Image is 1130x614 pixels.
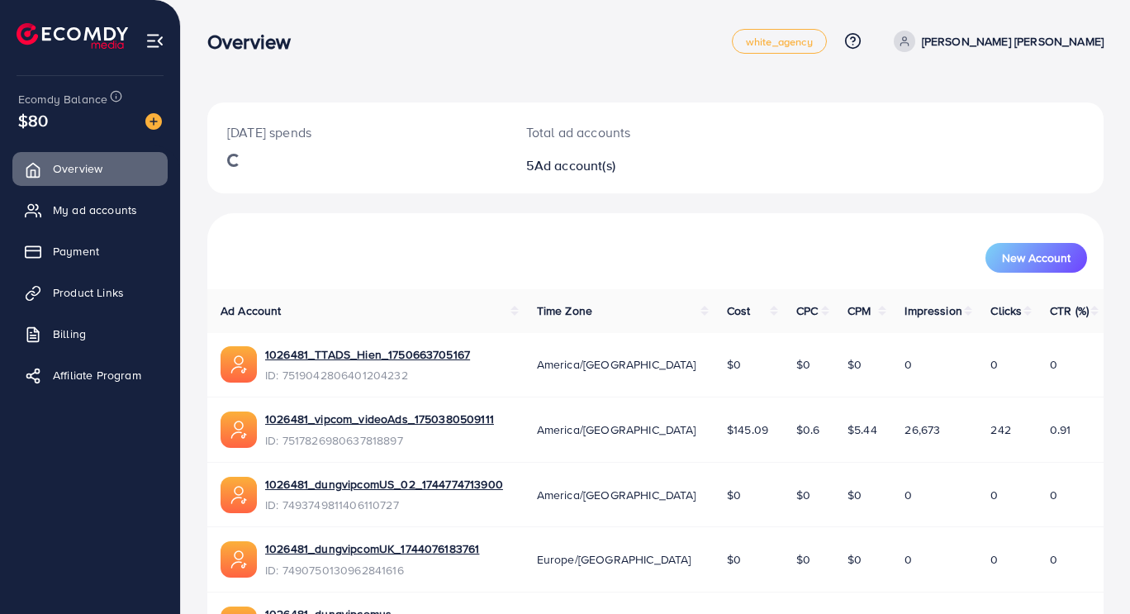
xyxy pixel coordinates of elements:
span: Affiliate Program [53,367,141,383]
span: Europe/[GEOGRAPHIC_DATA] [537,551,691,568]
span: Ad account(s) [534,156,615,174]
span: ID: 7517826980637818897 [265,432,494,449]
span: $0 [847,356,862,373]
span: CPC [796,302,818,319]
span: 26,673 [904,421,940,438]
span: $0 [796,356,810,373]
span: ID: 7519042806401204232 [265,367,470,383]
span: $80 [18,108,48,132]
span: 0 [1050,551,1057,568]
span: ID: 7493749811406110727 [265,497,503,513]
span: white_agency [746,36,813,47]
span: $0 [727,551,741,568]
img: ic-ads-acc.e4c84228.svg [221,477,257,513]
a: white_agency [732,29,827,54]
span: 0 [904,551,912,568]
img: ic-ads-acc.e4c84228.svg [221,412,257,448]
p: Total ad accounts [526,122,710,142]
span: 0 [1050,356,1057,373]
button: New Account [985,243,1087,273]
span: America/[GEOGRAPHIC_DATA] [537,356,696,373]
img: ic-ads-acc.e4c84228.svg [221,541,257,578]
span: 0 [990,551,998,568]
span: $0 [727,356,741,373]
a: Affiliate Program [12,359,168,392]
a: Payment [12,235,168,268]
span: Clicks [990,302,1022,319]
span: Overview [53,160,102,177]
span: New Account [1002,252,1071,264]
a: [PERSON_NAME] [PERSON_NAME] [887,31,1104,52]
span: $0 [847,551,862,568]
span: Product Links [53,284,124,301]
span: 0 [990,356,998,373]
span: 0 [904,356,912,373]
span: CPM [847,302,871,319]
a: My ad accounts [12,193,168,226]
img: image [145,113,162,130]
a: 1026481_dungvipcomUK_1744076183761 [265,540,479,557]
span: 0.91 [1050,421,1071,438]
span: $5.44 [847,421,877,438]
span: $145.09 [727,421,768,438]
span: $0.6 [796,421,820,438]
h2: 5 [526,158,710,174]
span: $0 [847,487,862,503]
span: Impression [904,302,962,319]
a: Billing [12,317,168,350]
img: logo [17,23,128,49]
span: Payment [53,243,99,259]
a: 1026481_dungvipcomUS_02_1744774713900 [265,476,503,493]
span: $0 [796,487,810,503]
span: 242 [990,421,1010,438]
h3: Overview [207,30,304,54]
a: 1026481_TTADS_Hien_1750663705167 [265,346,470,363]
span: Time Zone [537,302,592,319]
a: Product Links [12,276,168,309]
span: Cost [727,302,751,319]
span: 0 [1050,487,1057,503]
span: Ad Account [221,302,282,319]
span: Billing [53,326,86,342]
span: 0 [904,487,912,503]
img: ic-ads-acc.e4c84228.svg [221,346,257,383]
a: 1026481_vipcom_videoAds_1750380509111 [265,411,494,427]
a: Overview [12,152,168,185]
p: [PERSON_NAME] [PERSON_NAME] [922,31,1104,51]
span: Ecomdy Balance [18,91,107,107]
span: $0 [727,487,741,503]
span: CTR (%) [1050,302,1089,319]
span: $0 [796,551,810,568]
span: 0 [990,487,998,503]
span: My ad accounts [53,202,137,218]
p: [DATE] spends [227,122,487,142]
span: America/[GEOGRAPHIC_DATA] [537,421,696,438]
span: America/[GEOGRAPHIC_DATA] [537,487,696,503]
img: menu [145,31,164,50]
span: ID: 7490750130962841616 [265,562,479,578]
